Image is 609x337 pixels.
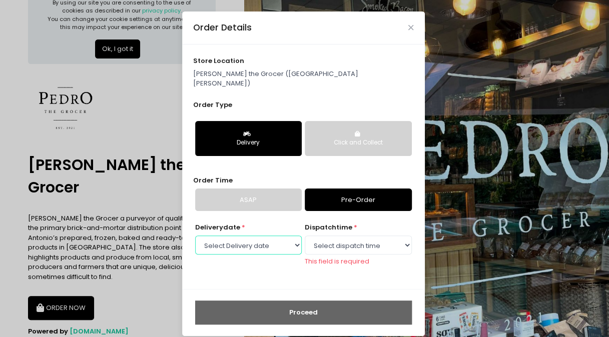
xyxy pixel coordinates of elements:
[193,21,252,34] div: Order Details
[305,121,411,156] button: Click and Collect
[312,138,404,147] div: Click and Collect
[193,100,232,109] span: Order Type
[193,56,244,65] span: store location
[195,188,302,211] a: ASAP
[305,222,352,232] span: dispatch time
[202,138,295,147] div: Delivery
[193,69,413,88] p: [PERSON_NAME] the Grocer ([GEOGRAPHIC_DATA][PERSON_NAME])
[195,222,240,232] span: Delivery date
[408,25,413,30] button: Close
[305,188,411,211] a: Pre-Order
[193,175,233,185] span: Order Time
[195,121,302,156] button: Delivery
[195,300,412,324] button: Proceed
[305,256,411,266] div: This field is required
